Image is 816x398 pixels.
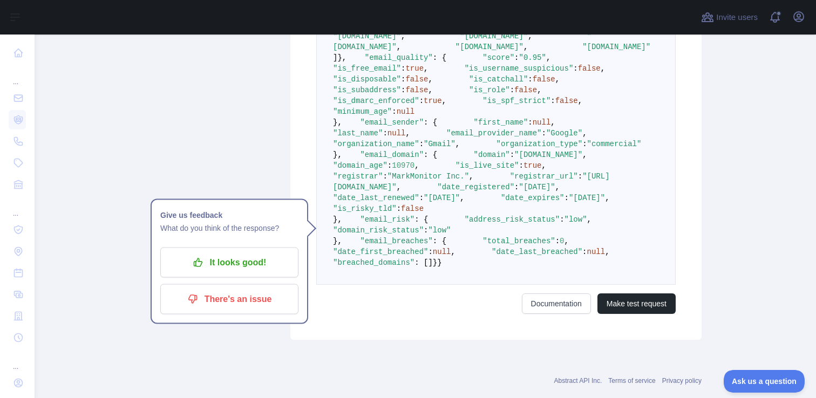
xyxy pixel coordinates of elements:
[724,370,805,393] iframe: Toggle Customer Support
[662,377,702,385] a: Privacy policy
[482,97,550,105] span: "is_spf_strict"
[401,75,405,84] span: :
[587,140,642,148] span: "commercial"
[401,204,424,213] span: false
[424,194,460,202] span: "[DATE]"
[542,129,546,138] span: :
[554,377,602,385] a: Abstract API Inc.
[455,161,519,170] span: "is_live_site"
[460,32,528,40] span: "[DOMAIN_NAME]"
[333,150,342,159] span: },
[482,53,514,62] span: "score"
[565,215,587,224] span: "low"
[514,150,582,159] span: "[DOMAIN_NAME]"
[333,75,401,84] span: "is_disposable"
[392,161,414,170] span: 10970
[523,161,542,170] span: true
[573,64,577,73] span: :
[465,215,560,224] span: "address_risk_status"
[414,215,428,224] span: : {
[333,107,392,116] span: "minimum_age"
[383,129,387,138] span: :
[397,204,401,213] span: :
[428,75,432,84] span: ,
[455,140,460,148] span: ,
[333,172,383,181] span: "registrar"
[333,194,419,202] span: "date_last_renewed"
[333,129,383,138] span: "last_name"
[519,183,555,191] span: "[DATE]"
[360,215,414,224] span: "email_risk"
[514,86,537,94] span: false
[560,237,564,245] span: 0
[387,161,392,170] span: :
[419,140,424,148] span: :
[333,226,424,235] span: "domain_risk_status"
[550,118,555,127] span: ,
[9,196,26,218] div: ...
[387,172,469,181] span: "MarkMonitor Inc."
[578,172,582,181] span: :
[333,215,342,224] span: },
[424,140,455,148] span: "Gmail"
[528,75,532,84] span: :
[333,140,419,148] span: "organization_name"
[419,194,424,202] span: :
[533,118,551,127] span: null
[587,215,591,224] span: ,
[414,258,433,267] span: : []
[333,64,401,73] span: "is_free_email"
[528,32,532,40] span: ,
[424,64,428,73] span: ,
[397,107,415,116] span: null
[401,32,405,40] span: ,
[522,293,591,314] a: Documentation
[392,107,396,116] span: :
[333,118,342,127] span: },
[601,64,605,73] span: ,
[446,129,541,138] span: "email_provider_name"
[397,43,401,51] span: ,
[582,248,587,256] span: :
[533,75,555,84] span: false
[587,248,606,256] span: null
[510,150,514,159] span: :
[437,183,514,191] span: "date_registered"
[401,86,405,94] span: :
[424,150,437,159] span: : {
[360,150,424,159] span: "email_domain"
[397,183,401,191] span: ,
[608,377,655,385] a: Terms of service
[405,64,424,73] span: true
[546,53,550,62] span: ,
[555,237,560,245] span: :
[419,97,424,105] span: :
[360,237,432,245] span: "email_breaches"
[469,86,510,94] span: "is_role"
[542,161,546,170] span: ,
[496,140,582,148] span: "organization_type"
[451,248,455,256] span: ,
[405,86,428,94] span: false
[555,183,560,191] span: ,
[383,172,387,181] span: :
[565,194,569,202] span: :
[437,258,441,267] span: }
[578,97,582,105] span: ,
[433,53,446,62] span: : {
[555,75,560,84] span: ,
[455,43,523,51] span: "[DOMAIN_NAME]"
[514,183,519,191] span: :
[337,53,346,62] span: },
[333,258,414,267] span: "breached_domains"
[473,150,509,159] span: "domain"
[160,222,298,235] p: What do you think of the response?
[469,172,473,181] span: ,
[428,226,451,235] span: "low"
[333,204,397,213] span: "is_risky_tld"
[424,226,428,235] span: :
[560,215,564,224] span: :
[401,64,405,73] span: :
[469,75,528,84] span: "is_catchall"
[582,150,587,159] span: ,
